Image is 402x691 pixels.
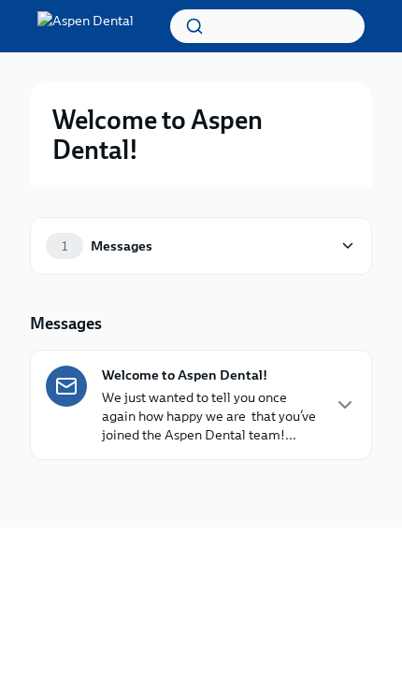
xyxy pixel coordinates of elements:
[30,312,102,335] h5: Messages
[50,239,79,253] span: 1
[52,105,350,165] h2: Welcome to Aspen Dental!
[102,388,319,444] p: We just wanted to tell you once again how happy we are that you’ve joined the Aspen Dental team!...
[91,236,152,256] div: Messages
[37,11,134,41] img: Aspen Dental
[102,366,267,384] strong: Welcome to Aspen Dental!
